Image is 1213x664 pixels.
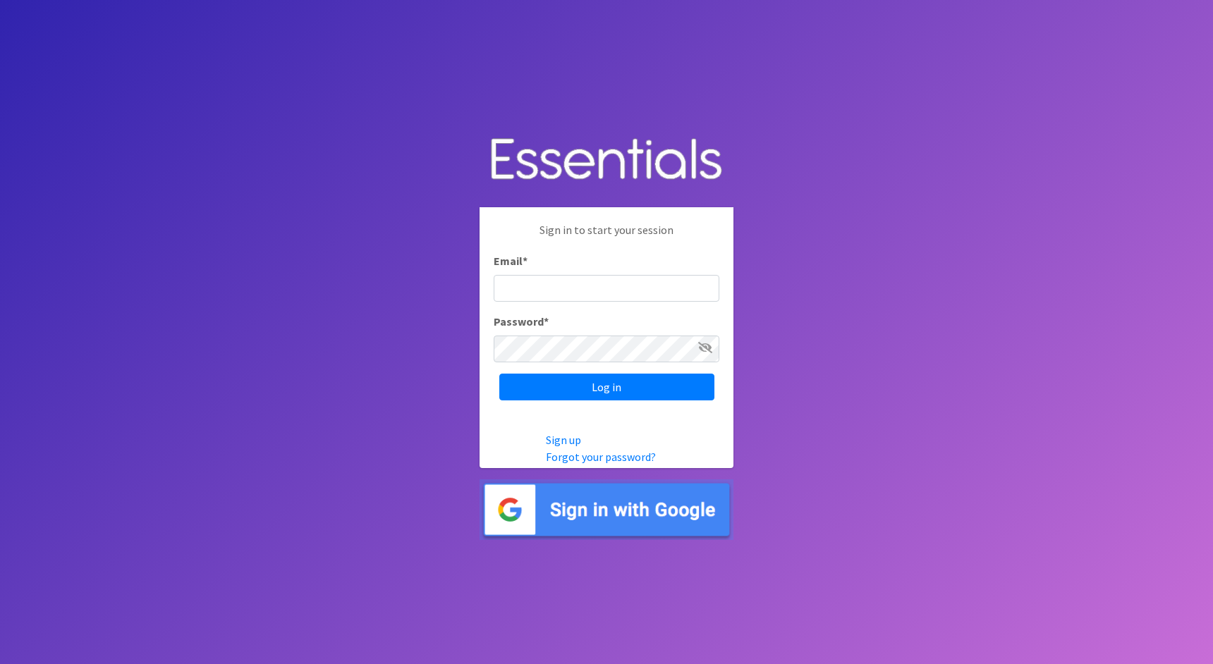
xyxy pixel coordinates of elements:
img: Sign in with Google [480,479,733,541]
a: Sign up [546,433,581,447]
a: Forgot your password? [546,450,656,464]
p: Sign in to start your session [494,221,719,252]
input: Log in [499,374,714,400]
abbr: required [544,314,549,328]
label: Password [494,313,549,330]
abbr: required [523,254,528,268]
label: Email [494,252,528,269]
img: Human Essentials [480,124,733,197]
